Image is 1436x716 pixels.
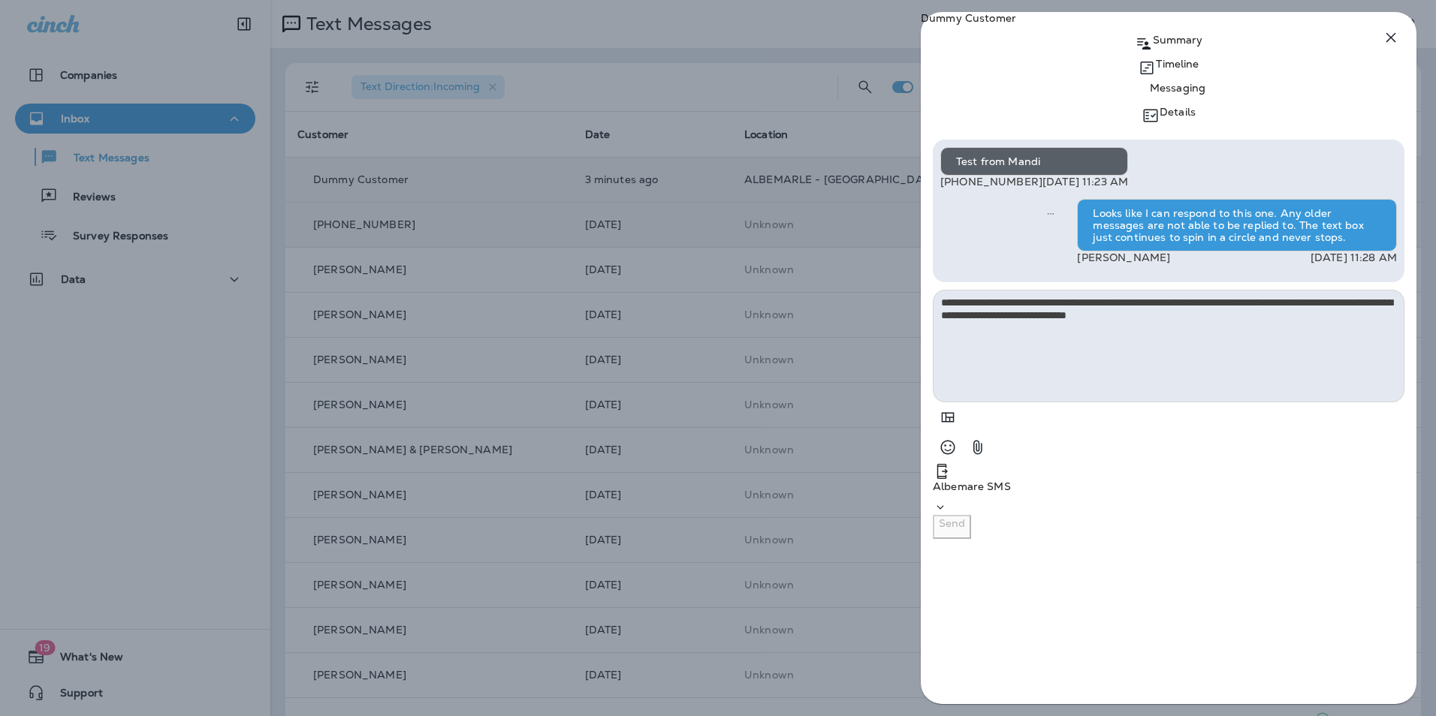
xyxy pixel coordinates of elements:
p: [PHONE_NUMBER] [940,176,1042,188]
div: +1 (252) 600-3555 [933,462,1404,515]
p: [DATE] 11:28 AM [1311,251,1397,263]
button: Select an emoji [933,432,963,462]
span: Sent [1047,206,1054,219]
p: Send [939,517,965,529]
p: Messaging [1150,82,1205,94]
div: Test from Mandi [940,147,1128,176]
p: Dummy Customer [921,12,1416,24]
button: Send [933,515,971,539]
p: Summary [1153,34,1203,46]
div: Looks like I can respond to this one. Any older messages are not able to be replied to. The text ... [1077,199,1397,251]
p: Details [1160,106,1196,118]
p: [PERSON_NAME] [1077,251,1170,263]
p: [DATE] 11:23 AM [1042,176,1128,188]
p: Albemare SMS [933,480,1404,492]
p: Timeline [1156,58,1199,70]
button: Add in a premade template [933,402,963,432]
